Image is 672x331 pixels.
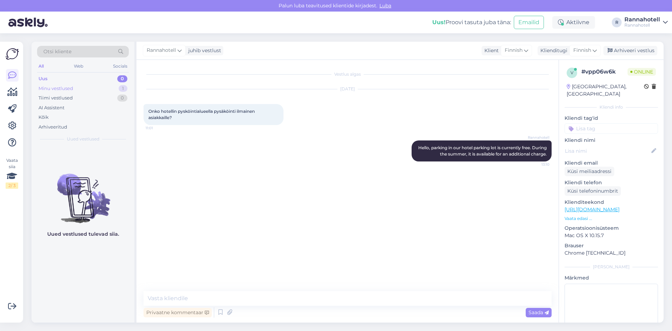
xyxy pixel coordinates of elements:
[565,167,614,176] div: Küsi meiliaadressi
[38,95,73,102] div: Tiimi vestlused
[72,62,85,71] div: Web
[565,186,621,196] div: Küsi telefoninumbrit
[528,309,549,316] span: Saada
[570,70,573,75] span: v
[612,18,622,27] div: R
[43,48,71,55] span: Otsi kliente
[552,16,595,29] div: Aktiivne
[6,47,19,61] img: Askly Logo
[565,123,658,134] input: Lisa tag
[148,109,256,120] span: Onko hotellin pysköintialueella pysäköinti ilmainen asiakkaille?
[482,47,499,54] div: Klient
[565,137,658,144] p: Kliendi nimi
[538,47,567,54] div: Klienditugi
[565,249,658,257] p: Chrome [TECHNICAL_ID]
[565,242,658,249] p: Brauser
[47,230,119,238] p: Uued vestlused tulevad siia.
[565,225,658,232] p: Operatsioonisüsteem
[565,147,650,155] input: Lisa nimi
[143,71,552,77] div: Vestlus algas
[38,75,48,82] div: Uus
[581,68,628,76] div: # vpp06w6k
[418,145,548,157] span: Hello, parking in our hotel parking lot is currently free. During the summer, it is available for...
[624,22,660,28] div: Rannahotell
[117,75,127,82] div: 0
[38,85,73,92] div: Minu vestlused
[565,179,658,186] p: Kliendi telefon
[565,199,658,206] p: Klienditeekond
[37,62,45,71] div: All
[67,136,99,142] span: Uued vestlused
[628,68,656,76] span: Online
[146,125,172,131] span: 11:01
[565,159,658,167] p: Kliendi email
[147,47,176,54] span: Rannahotell
[565,115,658,122] p: Kliendi tag'id
[31,161,134,224] img: No chats
[565,274,658,282] p: Märkmed
[6,157,18,189] div: Vaata siia
[432,18,511,27] div: Proovi tasuta juba täna:
[573,47,591,54] span: Finnish
[185,47,221,54] div: juhib vestlust
[523,162,549,167] span: 13:10
[38,114,49,121] div: Kõik
[603,46,657,55] div: Arhiveeri vestlus
[565,215,658,222] p: Vaata edasi ...
[112,62,129,71] div: Socials
[143,86,552,92] div: [DATE]
[565,264,658,270] div: [PERSON_NAME]
[117,95,127,102] div: 0
[565,104,658,110] div: Kliendi info
[38,124,67,131] div: Arhiveeritud
[432,19,446,26] b: Uus!
[565,232,658,239] p: Mac OS X 10.15.7
[514,16,544,29] button: Emailid
[6,182,18,189] div: 2 / 3
[523,135,549,140] span: Rannahotell
[119,85,127,92] div: 1
[38,104,64,111] div: AI Assistent
[377,2,393,9] span: Luba
[624,17,660,22] div: Rannahotell
[624,17,668,28] a: RannahotellRannahotell
[143,308,212,317] div: Privaatne kommentaar
[505,47,523,54] span: Finnish
[567,83,644,98] div: [GEOGRAPHIC_DATA], [GEOGRAPHIC_DATA]
[565,206,619,213] a: [URL][DOMAIN_NAME]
